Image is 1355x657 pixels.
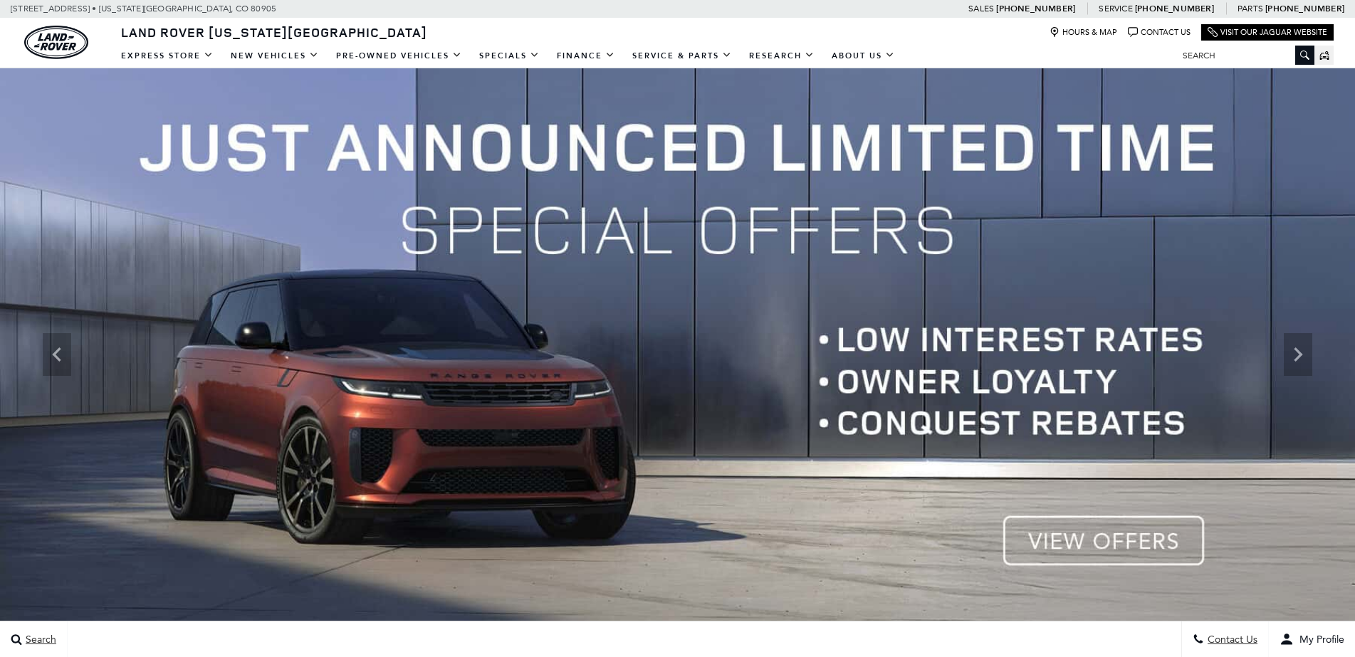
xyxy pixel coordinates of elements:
span: Parts [1238,4,1263,14]
a: Visit Our Jaguar Website [1208,27,1327,38]
span: Search [22,634,56,646]
span: Service [1099,4,1132,14]
a: Contact Us [1128,27,1191,38]
span: Land Rover [US_STATE][GEOGRAPHIC_DATA] [121,23,427,41]
button: user-profile-menu [1269,621,1355,657]
a: Hours & Map [1050,27,1117,38]
a: land-rover [24,26,88,59]
a: Specials [471,43,548,68]
span: Contact Us [1204,634,1257,646]
a: Service & Parts [624,43,741,68]
img: Land Rover [24,26,88,59]
span: My Profile [1294,634,1344,646]
a: Land Rover [US_STATE][GEOGRAPHIC_DATA] [113,23,436,41]
a: About Us [823,43,904,68]
a: [PHONE_NUMBER] [996,3,1075,14]
a: Research [741,43,823,68]
a: Pre-Owned Vehicles [328,43,471,68]
input: Search [1172,47,1314,64]
a: EXPRESS STORE [113,43,222,68]
a: [PHONE_NUMBER] [1265,3,1344,14]
a: [STREET_ADDRESS] • [US_STATE][GEOGRAPHIC_DATA], CO 80905 [11,4,276,14]
a: New Vehicles [222,43,328,68]
a: Finance [548,43,624,68]
span: Sales [968,4,994,14]
a: [PHONE_NUMBER] [1135,3,1214,14]
nav: Main Navigation [113,43,904,68]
